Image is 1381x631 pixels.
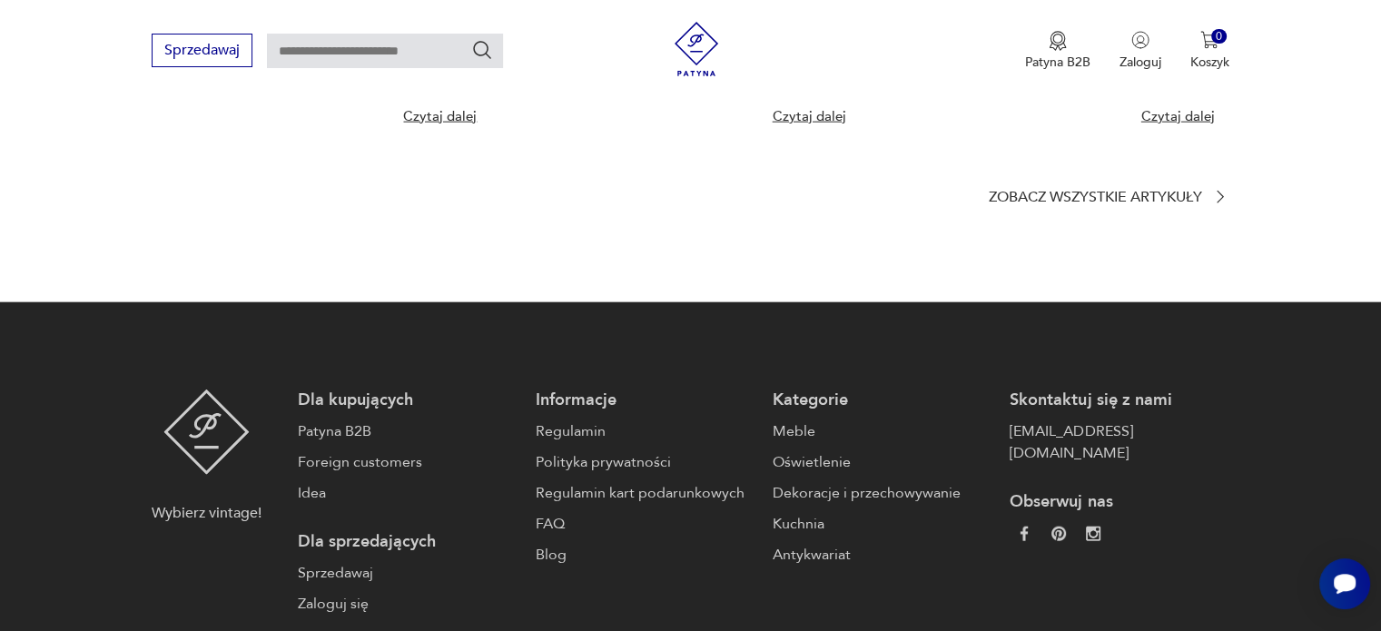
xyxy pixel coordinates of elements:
button: Sprzedawaj [152,34,252,67]
a: [EMAIL_ADDRESS][DOMAIN_NAME] [1010,420,1228,464]
button: 0Koszyk [1190,31,1229,71]
p: Zaloguj [1120,54,1161,71]
a: Idea [298,482,517,504]
p: Zobacz wszystkie artykuły [989,192,1202,203]
a: Regulamin [536,420,755,442]
p: Dla sprzedających [298,531,517,553]
img: Ikona koszyka [1200,31,1218,49]
p: Informacje [536,389,755,411]
p: Patyna B2B [1025,54,1090,71]
a: Zobacz wszystkie artykuły [989,188,1229,206]
a: Dekoracje i przechowywanie [773,482,991,504]
a: Czytaj dalej [1141,107,1215,125]
a: Blog [536,544,755,566]
iframe: Smartsupp widget button [1319,558,1370,609]
button: Zaloguj [1120,31,1161,71]
img: Patyna - sklep z meblami i dekoracjami vintage [163,389,250,475]
img: Patyna - sklep z meblami i dekoracjami vintage [669,22,724,76]
p: Dla kupujących [298,389,517,411]
a: Polityka prywatności [536,451,755,473]
a: Antykwariat [773,544,991,566]
a: Sprzedawaj [298,562,517,584]
a: FAQ [536,513,755,535]
button: Szukaj [471,39,493,61]
a: Patyna B2B [298,420,517,442]
a: Ikona medaluPatyna B2B [1025,31,1090,71]
a: Regulamin kart podarunkowych [536,482,755,504]
a: Foreign customers [298,451,517,473]
a: Czytaj dalej [403,107,477,125]
a: Czytaj dalej [773,107,846,125]
p: Skontaktuj się z nami [1010,389,1228,411]
p: Wybierz vintage! [152,502,261,524]
a: Zaloguj się [298,593,517,615]
a: Sprzedawaj [152,45,252,58]
img: c2fd9cf7f39615d9d6839a72ae8e59e5.webp [1086,527,1100,541]
img: Ikonka użytkownika [1131,31,1149,49]
a: Kuchnia [773,513,991,535]
img: da9060093f698e4c3cedc1453eec5031.webp [1017,527,1031,541]
p: Koszyk [1190,54,1229,71]
button: Patyna B2B [1025,31,1090,71]
div: 0 [1211,29,1227,44]
a: Meble [773,420,991,442]
img: Ikona medalu [1049,31,1067,51]
p: Obserwuj nas [1010,491,1228,513]
a: Oświetlenie [773,451,991,473]
p: Kategorie [773,389,991,411]
img: 37d27d81a828e637adc9f9cb2e3d3a8a.webp [1051,527,1066,541]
